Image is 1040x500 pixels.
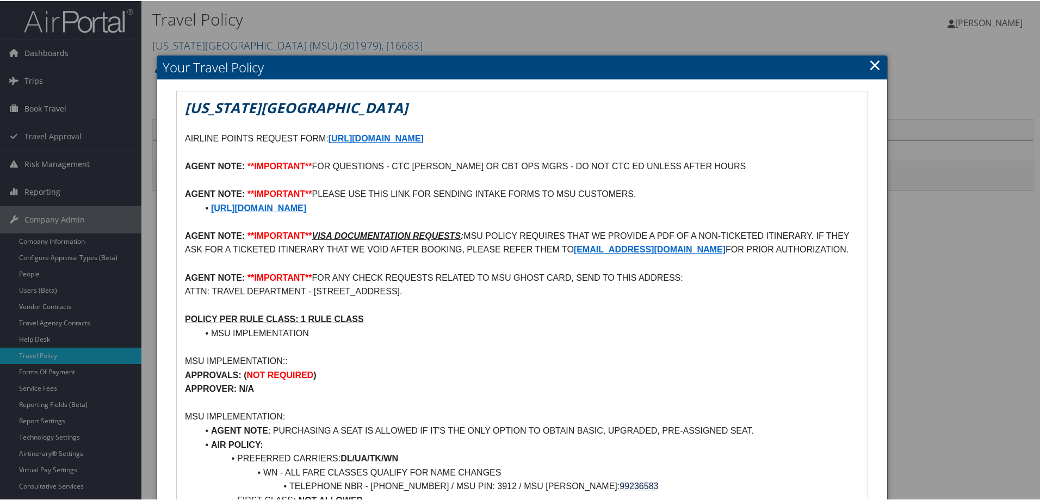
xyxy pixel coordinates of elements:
[157,54,887,78] h2: Your Travel Policy
[620,480,658,490] span: 99236583
[185,186,859,200] p: PLEASE USE THIS LINK FOR SENDING INTAKE FORMS TO MSU CUSTOMERS.
[185,228,859,256] p: MSU POLICY REQUIRES THAT WE PROVIDE A PDF OF A NON-TICKETED ITINERARY. IF THEY ASK FOR A TICKETED...
[185,230,245,239] strong: AGENT NOTE:
[574,244,726,253] a: [EMAIL_ADDRESS][DOMAIN_NAME]
[341,453,398,462] strong: DL/UA/TK/WN
[185,270,859,284] p: FOR ANY CHECK REQUESTS RELATED TO MSU GHOST CARD, SEND TO THIS ADDRESS:
[185,131,859,145] p: AIRLINE POINTS REQUEST FORM:
[246,369,313,379] strong: NOT REQUIRED
[329,133,424,142] a: [URL][DOMAIN_NAME]
[185,158,859,172] p: FOR QUESTIONS - CTC [PERSON_NAME] OR CBT OPS MGRS - DO NOT CTC ED UNLESS AFTER HOURS
[198,465,859,479] li: WN - ALL FARE CLASSES QUALIFY FOR NAME CHANGES
[185,353,859,367] p: MSU IMPLEMENTATION::
[198,478,859,492] li: TELEPHONE NBR - [PHONE_NUMBER] / MSU PIN: 3912 / MSU [PERSON_NAME]:
[185,409,859,423] p: MSU IMPLEMENTATION:
[211,202,306,212] a: [URL][DOMAIN_NAME]
[313,369,316,379] strong: )
[185,283,859,298] p: ATTN: TRAVEL DEPARTMENT - [STREET_ADDRESS].
[185,313,364,323] u: POLICY PER RULE CLASS: 1 RULE CLASS
[185,161,245,170] strong: AGENT NOTE:
[211,425,268,434] strong: AGENT NOTE
[185,272,245,281] strong: AGENT NOTE:
[211,439,263,448] strong: AIR POLICY:
[185,97,408,116] em: [US_STATE][GEOGRAPHIC_DATA]
[198,450,859,465] li: PREFERRED CARRIERS:
[198,423,859,437] li: : PURCHASING A SEAT IS ALLOWED IF IT'S THE ONLY OPTION TO OBTAIN BASIC, UPGRADED, PRE-ASSIGNED SEAT.
[185,369,246,379] strong: APPROVALS: (
[198,325,859,339] li: MSU IMPLEMENTATION
[312,230,461,239] u: VISA DOCUMENTATION REQUESTS
[185,188,245,197] strong: AGENT NOTE:
[312,230,464,239] em: :
[869,53,881,75] a: Close
[185,383,254,392] strong: APPROVER: N/A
